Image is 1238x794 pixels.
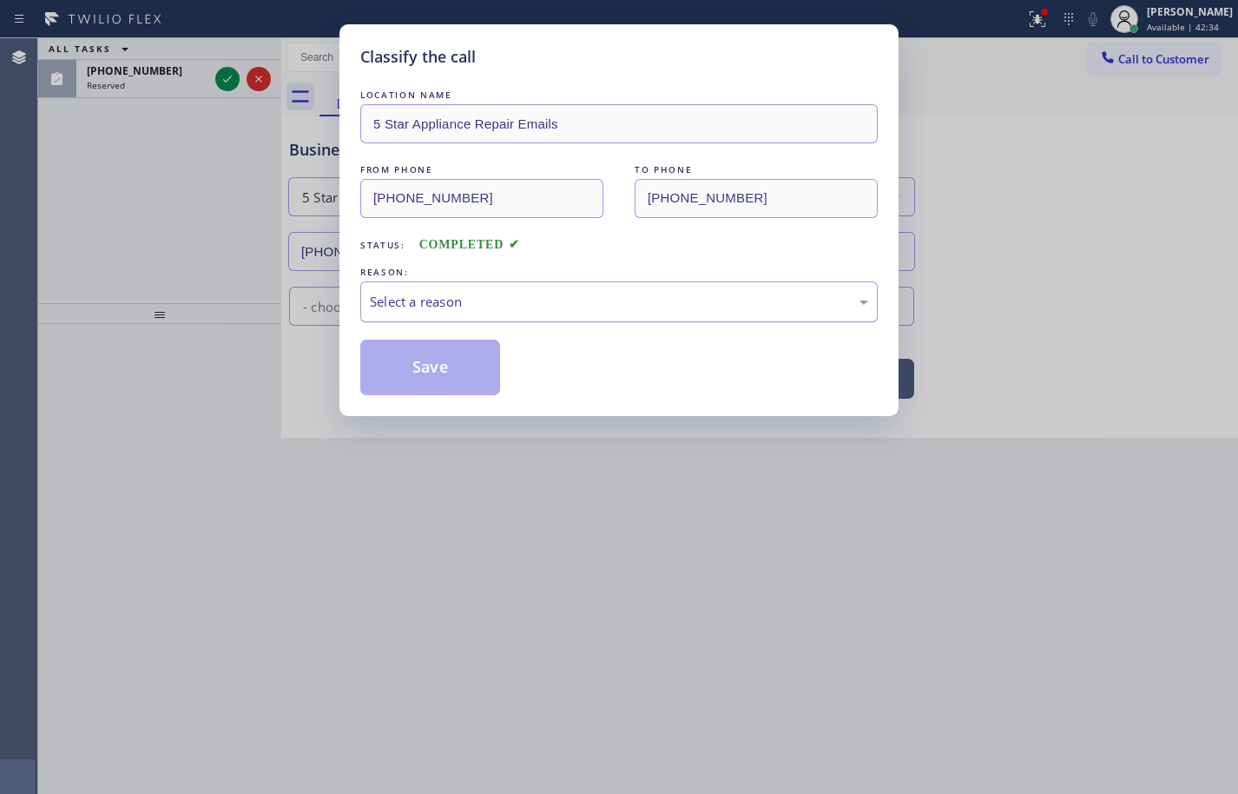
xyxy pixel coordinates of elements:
div: FROM PHONE [360,161,603,179]
button: Save [360,340,500,395]
div: REASON: [360,263,878,281]
span: Status: [360,239,405,251]
h5: Classify the call [360,45,476,69]
div: TO PHONE [635,161,878,179]
input: From phone [360,179,603,218]
input: To phone [635,179,878,218]
div: LOCATION NAME [360,86,878,104]
span: COMPLETED [419,238,520,251]
div: Select a reason [370,292,868,312]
